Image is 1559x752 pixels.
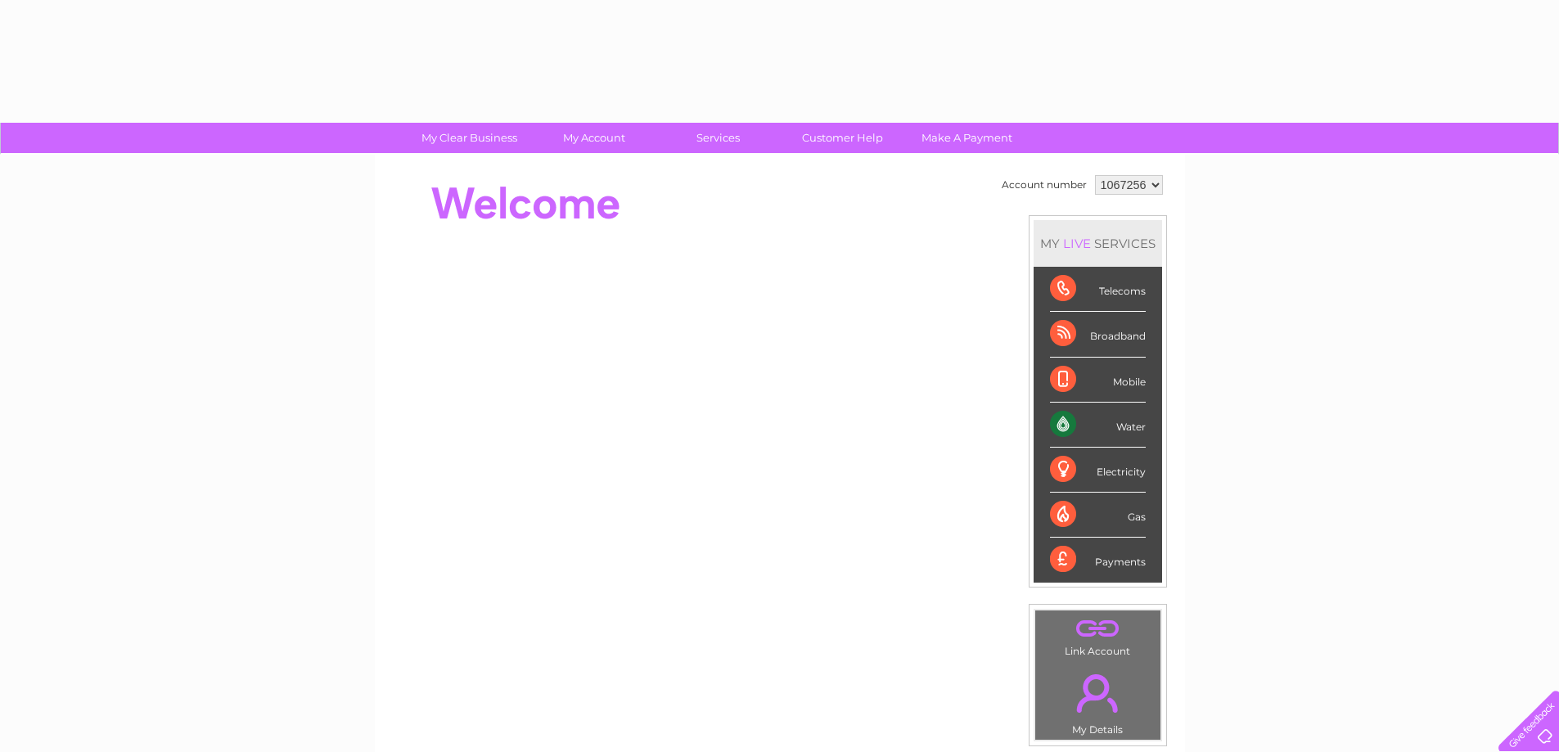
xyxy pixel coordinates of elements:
div: Water [1050,403,1146,448]
div: Gas [1050,493,1146,538]
td: Account number [998,171,1091,199]
a: . [1039,615,1156,643]
a: My Account [526,123,661,153]
td: Link Account [1034,610,1161,661]
a: Make A Payment [899,123,1034,153]
div: LIVE [1060,236,1094,251]
div: Broadband [1050,312,1146,357]
a: . [1039,664,1156,722]
div: MY SERVICES [1034,220,1162,267]
div: Mobile [1050,358,1146,403]
a: Customer Help [775,123,910,153]
div: Electricity [1050,448,1146,493]
a: My Clear Business [402,123,537,153]
div: Telecoms [1050,267,1146,312]
td: My Details [1034,660,1161,741]
div: Payments [1050,538,1146,582]
a: Services [651,123,786,153]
